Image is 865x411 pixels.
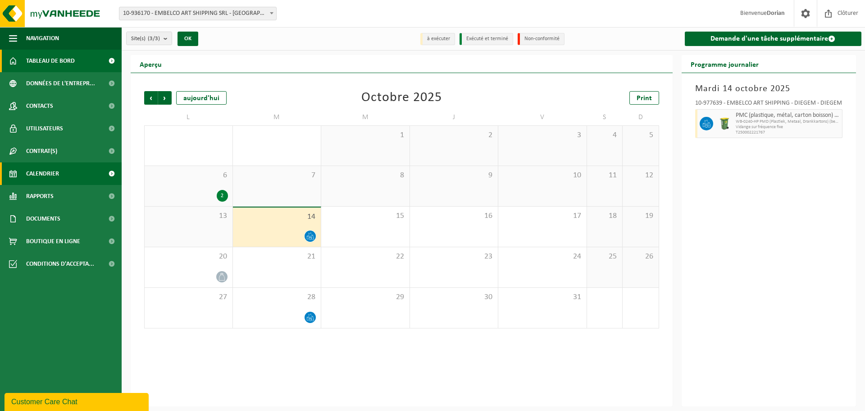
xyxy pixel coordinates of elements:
div: aujourd'hui [176,91,227,105]
td: V [498,109,587,125]
span: 28 [237,292,317,302]
span: Boutique en ligne [26,230,80,253]
span: 24 [503,252,582,262]
strong: Dorian [767,10,785,17]
td: L [144,109,233,125]
span: Utilisateurs [26,117,63,140]
span: 9 [414,171,494,180]
span: 16 [414,211,494,221]
h2: Programme journalier [682,55,768,73]
li: Exécuté et terminé [460,33,513,45]
td: J [410,109,499,125]
span: 4 [592,130,618,140]
span: 1 [326,130,405,140]
span: Précédent [144,91,158,105]
td: S [587,109,623,125]
span: 7 [237,171,317,180]
span: 23 [414,252,494,262]
span: 2 [414,130,494,140]
span: PMC (plastique, métal, carton boisson) (industriel) [736,112,840,119]
h3: Mardi 14 octobre 2025 [695,82,843,96]
span: Conditions d'accepta... [26,253,94,275]
span: 29 [326,292,405,302]
span: 18 [592,211,618,221]
span: Suivant [158,91,172,105]
span: 11 [592,171,618,180]
span: 6 [149,171,228,180]
li: à exécuter [420,33,455,45]
li: Non-conformité [518,33,565,45]
td: D [623,109,659,125]
span: WB-0240-HP PMD (Plastiek, Metaal, Drankkartons) (bedrijven) [736,119,840,125]
span: 10-936170 - EMBELCO ART SHIPPING SRL - ETTERBEEK [119,7,277,20]
a: Demande d'une tâche supplémentaire [685,32,862,46]
img: WB-0240-HPE-GN-50 [718,117,731,130]
a: Print [629,91,659,105]
span: 21 [237,252,317,262]
span: Données de l'entrepr... [26,72,95,95]
span: Print [637,95,652,102]
div: 2 [217,190,228,202]
button: OK [178,32,198,46]
div: Octobre 2025 [361,91,442,105]
span: 27 [149,292,228,302]
span: Calendrier [26,162,59,185]
span: Site(s) [131,32,160,46]
span: 10 [503,171,582,180]
span: 22 [326,252,405,262]
span: 5 [627,130,654,140]
span: 26 [627,252,654,262]
span: Documents [26,208,60,230]
span: 8 [326,171,405,180]
count: (3/3) [148,36,160,42]
span: Contrat(s) [26,140,57,162]
td: M [233,109,322,125]
span: T250002221767 [736,130,840,135]
button: Site(s)(3/3) [126,32,172,45]
span: 19 [627,211,654,221]
h2: Aperçu [131,55,171,73]
span: 12 [627,171,654,180]
span: Navigation [26,27,59,50]
iframe: chat widget [5,391,150,411]
span: 30 [414,292,494,302]
div: 10-977639 - EMBELCO ART SHIPPING - DIEGEM - DIEGEM [695,100,843,109]
span: 31 [503,292,582,302]
span: Rapports [26,185,54,208]
span: 14 [237,212,317,222]
span: 20 [149,252,228,262]
span: Tableau de bord [26,50,75,72]
span: 13 [149,211,228,221]
td: M [321,109,410,125]
span: 15 [326,211,405,221]
span: 17 [503,211,582,221]
span: 10-936170 - EMBELCO ART SHIPPING SRL - ETTERBEEK [119,7,276,20]
span: Vidange sur fréquence fixe [736,125,840,130]
span: 3 [503,130,582,140]
span: Contacts [26,95,53,117]
span: 25 [592,252,618,262]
